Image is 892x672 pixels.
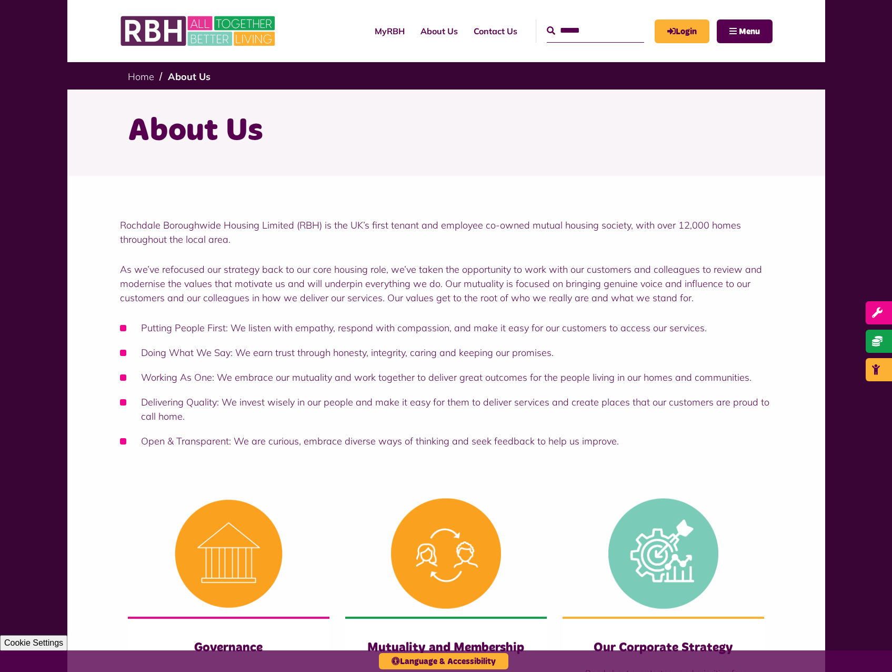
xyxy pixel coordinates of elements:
button: Navigation [717,19,773,43]
img: Mutuality [345,490,547,617]
a: About Us [168,71,211,83]
a: MyRBH [367,17,413,45]
a: About Us [413,17,466,45]
h3: Governance [149,640,308,656]
a: Home [128,71,154,83]
a: MyRBH [655,19,709,43]
iframe: Netcall Web Assistant for live chat [845,625,892,672]
img: Governance [128,490,329,617]
li: Open & Transparent: We are curious, embrace diverse ways of thinking and seek feedback to help us... [120,434,773,448]
li: Delivering Quality: We invest wisely in our people and make it easy for them to deliver services ... [120,395,773,423]
a: Contact Us [466,17,525,45]
h3: Our Corporate Strategy [584,640,743,656]
p: As we’ve refocused our strategy back to our core housing role, we’ve taken the opportunity to wor... [120,262,773,305]
li: Working As One: We embrace our mutuality and work together to deliver great outcomes for the peop... [120,370,773,384]
img: Corporate Strategy [563,490,764,617]
h3: Mutuality and Membership [366,640,526,656]
button: Language & Accessibility [379,653,508,669]
li: Putting People First: We listen with empathy, respond with compassion, and make it easy for our c... [120,321,773,335]
span: Menu [739,27,760,36]
p: Rochdale Boroughwide Housing Limited (RBH) is the UK’s first tenant and employee co-owned mutual ... [120,218,773,246]
img: RBH [120,11,278,52]
h1: About Us [128,111,765,152]
li: Doing What We Say: We earn trust through honesty, integrity, caring and keeping our promises. [120,345,773,360]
